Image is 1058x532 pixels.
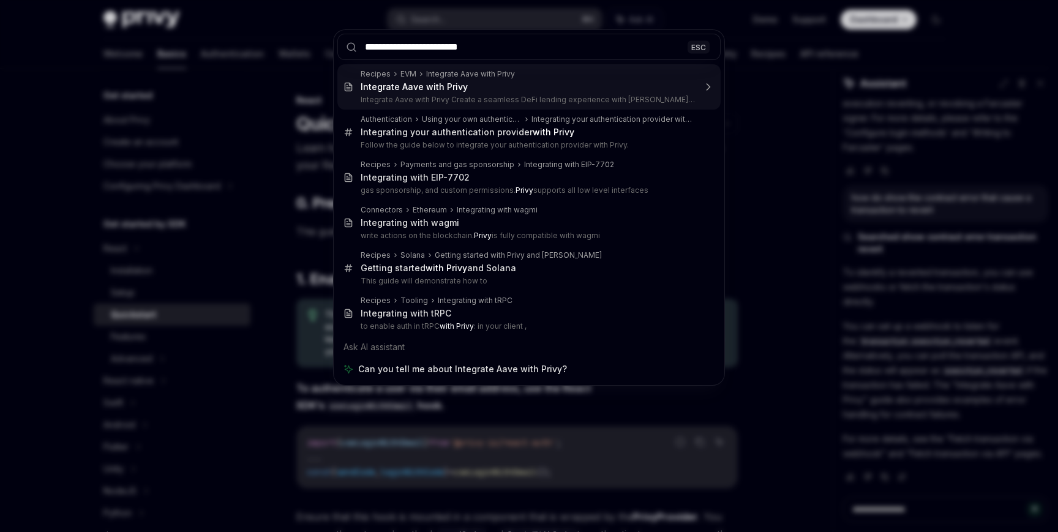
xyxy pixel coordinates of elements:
[361,95,695,105] p: Integrate Aave with Privy Create a seamless DeFi lending experience with [PERSON_NAME]'s embedded...
[361,81,468,92] b: Integrate Aave with Privy
[426,69,515,79] div: Integrate Aave with Privy
[361,185,695,195] p: gas sponsorship, and custom permissions. supports all low level interfaces
[361,231,695,241] p: write actions on the blockchain. is fully compatible with wagmi
[361,263,516,274] div: Getting started and Solana
[361,308,451,319] div: Integrating with tRPC
[426,263,467,273] b: with Privy
[337,336,721,358] div: Ask AI assistant
[422,114,522,124] div: Using your own authentication
[533,127,574,137] b: with Privy
[361,69,391,79] div: Recipes
[361,127,574,138] div: Integrating your authentication provider
[688,40,710,53] div: ESC
[361,205,403,215] div: Connectors
[361,114,412,124] div: Authentication
[361,276,695,286] p: This guide will demonstrate how to
[361,217,459,228] div: Integrating with wagmi
[361,250,391,260] div: Recipes
[516,185,533,195] b: Privy
[400,69,416,79] div: EVM
[400,296,428,305] div: Tooling
[531,114,695,124] div: Integrating your authentication provider with Privy
[361,172,470,183] div: Integrating with EIP-7702
[361,321,695,331] p: to enable auth in tRPC : in your client ,
[438,296,512,305] div: Integrating with tRPC
[440,321,474,331] b: with Privy
[400,160,514,170] div: Payments and gas sponsorship
[361,160,391,170] div: Recipes
[524,160,614,170] div: Integrating with EIP-7702
[358,363,567,375] span: Can you tell me about Integrate Aave with Privy?
[474,231,492,240] b: Privy
[361,140,695,150] p: Follow the guide below to integrate your authentication provider with Privy.
[361,296,391,305] div: Recipes
[457,205,538,215] div: Integrating with wagmi
[413,205,447,215] div: Ethereum
[400,250,425,260] div: Solana
[435,250,602,260] div: Getting started with Privy and [PERSON_NAME]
